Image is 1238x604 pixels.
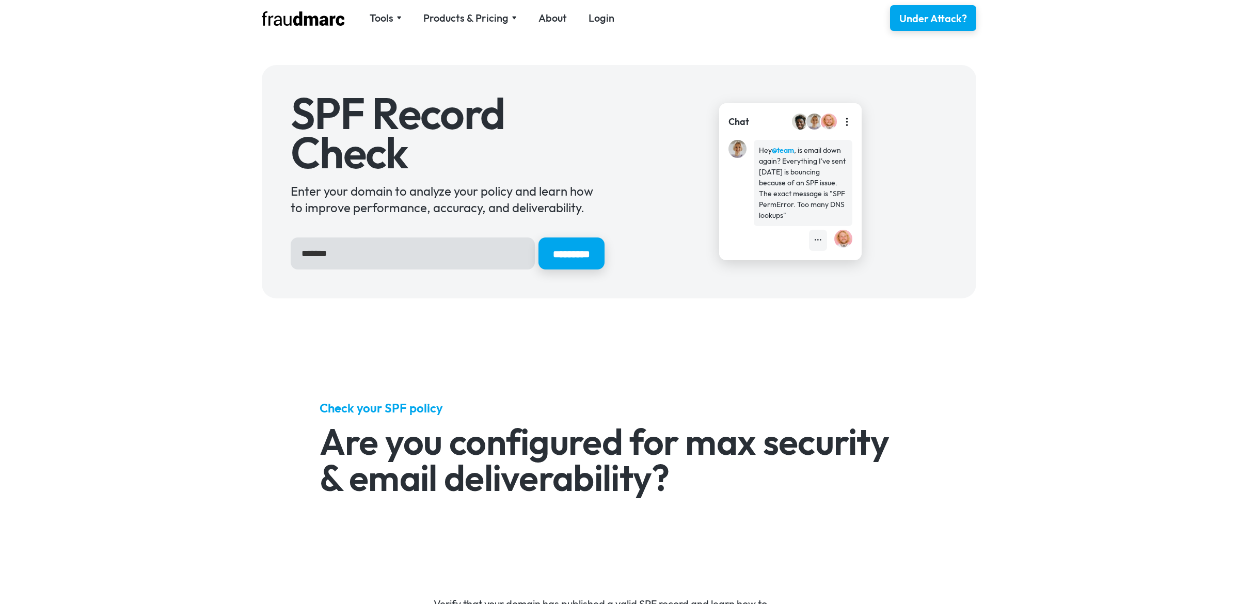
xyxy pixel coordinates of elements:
h2: Are you configured for max security & email deliverability? [320,423,919,496]
div: Chat [728,115,749,129]
div: Hey , is email down again? Everything I've sent [DATE] is bouncing because of an SPF issue. The e... [759,145,847,221]
div: Products & Pricing [423,11,509,25]
div: Under Attack? [899,11,967,26]
div: Enter your domain to analyze your policy and learn how to improve performance, accuracy, and deli... [291,183,605,216]
a: Under Attack? [890,5,976,31]
h5: Check your SPF policy [320,400,919,416]
div: Products & Pricing [423,11,517,25]
div: ••• [814,235,822,246]
div: Tools [370,11,393,25]
form: Hero Sign Up Form [291,237,605,269]
a: Login [589,11,614,25]
strong: @team [772,146,794,155]
h1: SPF Record Check [291,94,605,172]
a: About [538,11,567,25]
div: Tools [370,11,402,25]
